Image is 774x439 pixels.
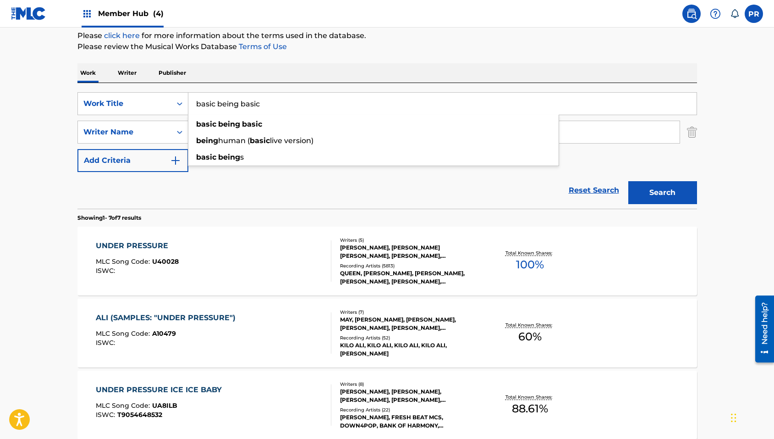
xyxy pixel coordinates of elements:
button: Add Criteria [77,149,188,172]
div: Recording Artists ( 5813 ) [340,262,478,269]
span: MLC Song Code : [96,401,152,410]
div: Drag [731,404,736,432]
img: Delete Criterion [687,121,697,144]
a: Public Search [682,5,701,23]
iframe: Chat Widget [728,395,774,439]
div: Writers ( 8 ) [340,381,478,388]
p: Writer [115,63,139,83]
a: UNDER PRESSUREMLC Song Code:U40028ISWC:Writers (5)[PERSON_NAME], [PERSON_NAME] [PERSON_NAME], [PE... [77,227,697,295]
p: Total Known Shares: [505,250,554,256]
form: Search Form [77,92,697,209]
div: Writer Name [83,127,166,138]
span: Member Hub [98,8,164,19]
p: Work [77,63,99,83]
strong: basic [242,120,262,128]
span: live version) [270,136,313,145]
span: MLC Song Code : [96,329,152,338]
p: Please review the Musical Works Database [77,41,697,52]
img: 9d2ae6d4665cec9f34b9.svg [170,155,181,166]
div: KILO ALI, KILO ALI, KILO ALI, KILO ALI, [PERSON_NAME] [340,341,478,358]
span: ISWC : [96,339,117,347]
img: search [686,8,697,19]
strong: basic [196,153,216,161]
img: Top Rightsholders [82,8,93,19]
div: Writers ( 5 ) [340,237,478,244]
div: ALI (SAMPLES: "UNDER PRESSURE") [96,312,240,323]
span: 60 % [518,328,542,345]
div: Recording Artists ( 22 ) [340,406,478,413]
span: U40028 [152,257,179,266]
span: human ( [218,136,250,145]
p: Publisher [156,63,189,83]
a: ALI (SAMPLES: "UNDER PRESSURE")MLC Song Code:A10479ISWC:Writers (7)MAY, [PERSON_NAME], [PERSON_NA... [77,299,697,367]
div: Work Title [83,98,166,109]
p: Total Known Shares: [505,322,554,328]
span: (4) [153,9,164,18]
a: click here [104,31,140,40]
span: 88.61 % [512,400,548,417]
p: Please for more information about the terms used in the database. [77,30,697,41]
div: [PERSON_NAME], [PERSON_NAME], [PERSON_NAME], [PERSON_NAME], [PERSON_NAME], [PERSON_NAME], [PERSON... [340,388,478,404]
div: [PERSON_NAME], [PERSON_NAME] [PERSON_NAME], [PERSON_NAME], [PERSON_NAME], [PERSON_NAME] [340,244,478,260]
strong: basic [250,136,270,145]
a: Reset Search [564,180,624,200]
div: MAY, [PERSON_NAME], [PERSON_NAME], [PERSON_NAME], [PERSON_NAME], [PERSON_NAME], [PERSON_NAME] [340,316,478,332]
p: Total Known Shares: [505,394,554,400]
a: Terms of Use [237,42,287,51]
div: Writers ( 7 ) [340,309,478,316]
span: ISWC : [96,411,117,419]
strong: basic [196,120,216,128]
img: MLC Logo [11,7,46,20]
span: UA8ILB [152,401,177,410]
div: Recording Artists ( 52 ) [340,334,478,341]
span: T9054648532 [117,411,162,419]
span: ISWC : [96,267,117,275]
div: [PERSON_NAME], FRESH BEAT MCS, DOWN4POP, BANK OF HARMONY, [PERSON_NAME] POSTMODERN JUKEBOX FEAT. ... [340,413,478,430]
iframe: Resource Center [748,292,774,366]
div: Help [706,5,725,23]
span: MLC Song Code : [96,257,152,266]
button: Search [628,181,697,204]
div: User Menu [745,5,763,23]
div: QUEEN, [PERSON_NAME], [PERSON_NAME], [PERSON_NAME], [PERSON_NAME], [PERSON_NAME], ROCKABYE BABY! [340,269,478,286]
strong: being [218,120,240,128]
img: help [710,8,721,19]
p: Showing 1 - 7 of 7 results [77,214,141,222]
span: s [240,153,244,161]
div: UNDER PRESSURE [96,240,179,251]
span: A10479 [152,329,176,338]
span: 100 % [516,256,544,273]
div: Notifications [730,9,739,18]
strong: being [196,136,218,145]
strong: being [218,153,240,161]
div: UNDER PRESSURE ICE ICE BABY [96,384,226,395]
